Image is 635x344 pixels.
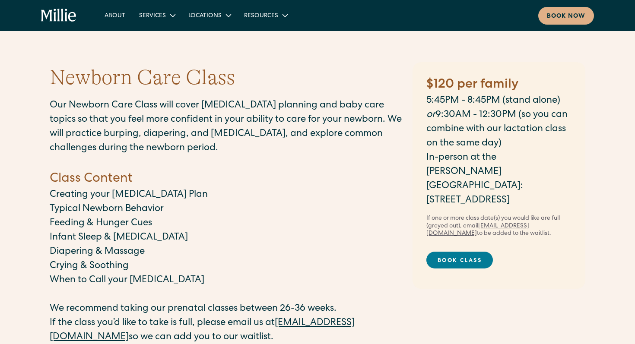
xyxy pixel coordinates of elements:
div: Resources [237,8,294,22]
p: Our Newborn Care Class will cover [MEDICAL_DATA] planning and baby care topics so that you feel m... [50,99,404,156]
a: home [41,9,77,22]
p: Creating your [MEDICAL_DATA] Plan [50,188,404,202]
p: ‍ [50,156,404,170]
p: In-person at the [PERSON_NAME][GEOGRAPHIC_DATA]: [STREET_ADDRESS] [426,151,571,208]
p: ‍ [50,288,404,302]
p: Feeding & Hunger Cues [50,217,404,231]
div: Services [132,8,181,22]
h4: Class Content [50,170,404,188]
div: Services [139,12,166,21]
div: Book now [547,12,585,21]
div: Locations [188,12,222,21]
div: Resources [244,12,278,21]
a: [EMAIL_ADDRESS][DOMAIN_NAME] [50,319,355,342]
strong: $120 per family [426,79,518,92]
p: Infant Sleep & [MEDICAL_DATA] [50,231,404,245]
p: Crying & Soothing [50,259,404,274]
em: or [426,110,435,120]
h1: Newborn Care Class [50,64,235,92]
p: Typical Newborn Behavior [50,202,404,217]
div: Locations [181,8,237,22]
p: Diapering & Massage [50,245,404,259]
p: When to Call your [MEDICAL_DATA] [50,274,404,288]
p: We recommend taking our prenatal classes between 26-36 weeks. [50,302,404,316]
a: Book now [538,7,594,25]
a: About [98,8,132,22]
p: ‍ 9:30AM - 12:30PM (so you can combine with our lactation class on the same day) [426,108,571,151]
p: 5:45PM - 8:45PM (stand alone) [426,94,571,108]
a: Book Class [426,252,493,268]
div: If one or more class date(s) you would like are full (greyed out), email to be added to the waitl... [426,215,571,238]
